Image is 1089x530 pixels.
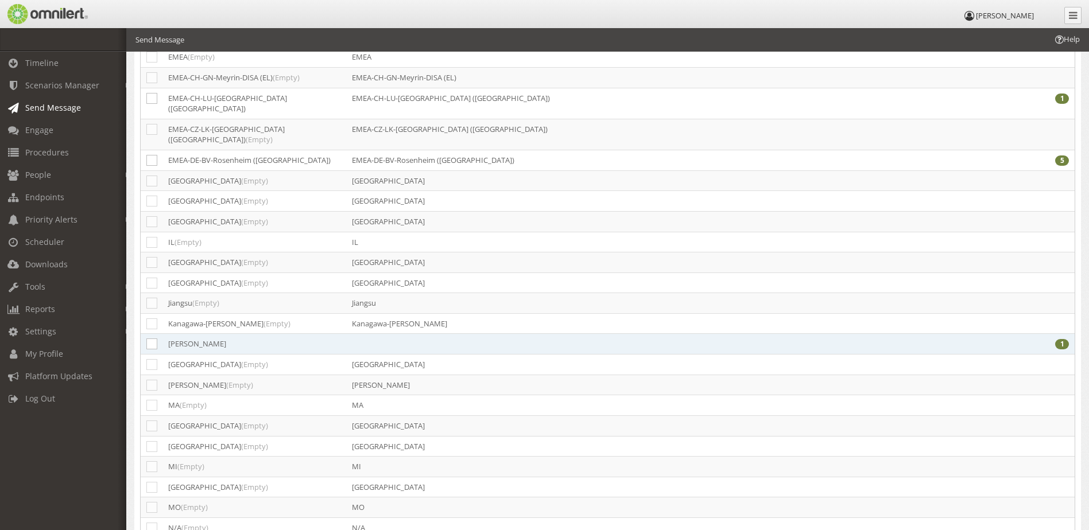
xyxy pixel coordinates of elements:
[346,232,977,252] td: IL
[241,420,268,431] span: (Empty)
[181,502,208,512] span: (Empty)
[1055,93,1069,104] div: 1
[162,354,346,375] td: [GEOGRAPHIC_DATA]
[346,293,977,314] td: Jiangsu
[162,334,346,354] td: [PERSON_NAME]
[192,298,219,308] span: (Empty)
[346,477,977,497] td: [GEOGRAPHIC_DATA]
[346,436,977,457] td: [GEOGRAPHIC_DATA]
[241,196,268,206] span: (Empty)
[26,8,49,18] span: Help
[25,393,55,404] span: Log Out
[25,169,51,180] span: People
[162,375,346,395] td: [PERSON_NAME]
[25,57,59,68] span: Timeline
[226,380,253,390] span: (Empty)
[346,497,977,518] td: MO
[135,34,184,45] li: Send Message
[25,281,45,292] span: Tools
[346,416,977,437] td: [GEOGRAPHIC_DATA]
[1055,155,1069,166] div: 5
[346,47,977,68] td: EMEA
[346,272,977,293] td: [GEOGRAPHIC_DATA]
[175,237,201,247] span: (Empty)
[162,416,346,437] td: [GEOGRAPHIC_DATA]
[1055,339,1069,349] div: 1
[241,278,268,288] span: (Empty)
[162,68,346,88] td: EMEA-CH-GN-Meyrin-DISA (EL)
[162,436,346,457] td: [GEOGRAPHIC_DATA]
[25,192,64,202] span: Endpoints
[25,371,92,381] span: Platform Updates
[180,400,207,410] span: (Empty)
[346,211,977,232] td: [GEOGRAPHIC_DATA]
[263,318,290,329] span: (Empty)
[162,170,346,191] td: [GEOGRAPHIC_DATA]
[162,313,346,334] td: Kanagawa-[PERSON_NAME]
[162,457,346,477] td: MI
[162,477,346,497] td: [GEOGRAPHIC_DATA]
[1064,7,1082,24] a: Collapse Menu
[162,191,346,212] td: [GEOGRAPHIC_DATA]
[273,72,300,83] span: (Empty)
[346,354,977,375] td: [GEOGRAPHIC_DATA]
[162,395,346,416] td: MA
[162,119,346,150] td: EMEA-CZ-LK-[GEOGRAPHIC_DATA] ([GEOGRAPHIC_DATA])
[162,293,346,314] td: Jiangsu
[241,176,268,186] span: (Empty)
[6,4,88,24] img: Omnilert
[162,497,346,518] td: MO
[25,102,81,113] span: Send Message
[346,313,977,334] td: Kanagawa-[PERSON_NAME]
[976,10,1034,21] span: [PERSON_NAME]
[241,216,268,227] span: (Empty)
[241,359,268,369] span: (Empty)
[25,348,63,359] span: My Profile
[346,457,977,477] td: MI
[25,124,53,135] span: Engage
[162,88,346,119] td: EMEA-CH-LU-[GEOGRAPHIC_DATA] ([GEOGRAPHIC_DATA])
[346,88,977,119] td: EMEA-CH-LU-[GEOGRAPHIC_DATA] ([GEOGRAPHIC_DATA])
[346,375,977,395] td: [PERSON_NAME]
[25,259,68,270] span: Downloads
[162,252,346,273] td: [GEOGRAPHIC_DATA]
[241,441,268,451] span: (Empty)
[241,257,268,267] span: (Empty)
[25,326,56,337] span: Settings
[25,303,55,314] span: Reports
[346,170,977,191] td: [GEOGRAPHIC_DATA]
[346,252,977,273] td: [GEOGRAPHIC_DATA]
[162,47,346,68] td: EMEA
[1053,34,1080,45] span: Help
[25,147,69,158] span: Procedures
[162,211,346,232] td: [GEOGRAPHIC_DATA]
[241,482,268,492] span: (Empty)
[25,214,77,225] span: Priority Alerts
[25,80,99,91] span: Scenarios Manager
[162,232,346,252] td: IL
[246,134,273,145] span: (Empty)
[346,395,977,416] td: MA
[188,52,215,62] span: (Empty)
[346,191,977,212] td: [GEOGRAPHIC_DATA]
[177,461,204,471] span: (Empty)
[346,119,977,150] td: EMEA-CZ-LK-[GEOGRAPHIC_DATA] ([GEOGRAPHIC_DATA])
[162,150,346,170] td: EMEA-DE-BV-Rosenheim ([GEOGRAPHIC_DATA])
[346,150,977,170] td: EMEA-DE-BV-Rosenheim ([GEOGRAPHIC_DATA])
[25,236,64,247] span: Scheduler
[346,68,977,88] td: EMEA-CH-GN-Meyrin-DISA (EL)
[162,272,346,293] td: [GEOGRAPHIC_DATA]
